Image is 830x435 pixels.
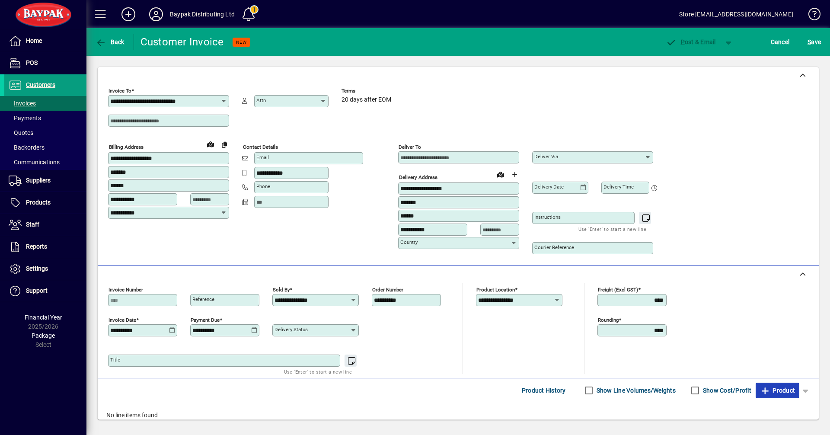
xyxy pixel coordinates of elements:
[578,224,646,234] mat-hint: Use 'Enter' to start a new line
[109,287,143,293] mat-label: Invoice number
[756,383,799,398] button: Product
[534,214,561,220] mat-label: Instructions
[110,357,120,363] mat-label: Title
[494,167,508,181] a: View on map
[256,183,270,189] mat-label: Phone
[4,280,86,302] a: Support
[808,35,821,49] span: ave
[4,30,86,52] a: Home
[603,184,634,190] mat-label: Delivery time
[4,170,86,192] a: Suppliers
[808,38,811,45] span: S
[661,34,720,50] button: Post & Email
[342,96,391,103] span: 20 days after EOM
[9,144,45,151] span: Backorders
[26,59,38,66] span: POS
[4,96,86,111] a: Invoices
[9,100,36,107] span: Invoices
[109,317,136,323] mat-label: Invoice date
[598,287,638,293] mat-label: Freight (excl GST)
[284,367,352,377] mat-hint: Use 'Enter' to start a new line
[9,159,60,166] span: Communications
[275,326,308,333] mat-label: Delivery status
[26,221,39,228] span: Staff
[534,244,574,250] mat-label: Courier Reference
[26,199,51,206] span: Products
[679,7,793,21] div: Store [EMAIL_ADDRESS][DOMAIN_NAME]
[769,34,792,50] button: Cancel
[26,287,48,294] span: Support
[9,115,41,122] span: Payments
[109,88,131,94] mat-label: Invoice To
[805,34,823,50] button: Save
[4,52,86,74] a: POS
[256,97,266,103] mat-label: Attn
[681,38,685,45] span: P
[534,154,558,160] mat-label: Deliver via
[256,154,269,160] mat-label: Email
[508,168,521,182] button: Choose address
[4,140,86,155] a: Backorders
[273,287,290,293] mat-label: Sold by
[192,296,214,302] mat-label: Reference
[399,144,421,150] mat-label: Deliver To
[4,192,86,214] a: Products
[476,287,515,293] mat-label: Product location
[32,332,55,339] span: Package
[26,81,55,88] span: Customers
[760,384,795,397] span: Product
[93,34,127,50] button: Back
[666,38,716,45] span: ost & Email
[518,383,569,398] button: Product History
[4,155,86,170] a: Communications
[598,317,619,323] mat-label: Rounding
[9,129,33,136] span: Quotes
[4,125,86,140] a: Quotes
[4,214,86,236] a: Staff
[372,287,403,293] mat-label: Order number
[4,258,86,280] a: Settings
[25,314,62,321] span: Financial Year
[342,88,393,94] span: Terms
[236,39,247,45] span: NEW
[4,236,86,258] a: Reports
[217,138,231,151] button: Copy to Delivery address
[26,243,47,250] span: Reports
[96,38,124,45] span: Back
[86,34,134,50] app-page-header-button: Back
[771,35,790,49] span: Cancel
[595,386,676,395] label: Show Line Volumes/Weights
[170,7,235,21] div: Baypak Distributing Ltd
[204,137,217,151] a: View on map
[522,384,566,397] span: Product History
[140,35,224,49] div: Customer Invoice
[400,239,418,245] mat-label: Country
[534,184,564,190] mat-label: Delivery date
[115,6,142,22] button: Add
[191,317,220,323] mat-label: Payment due
[4,111,86,125] a: Payments
[26,177,51,184] span: Suppliers
[26,37,42,44] span: Home
[26,265,48,272] span: Settings
[802,2,819,30] a: Knowledge Base
[98,402,819,429] div: No line items found
[701,386,751,395] label: Show Cost/Profit
[142,6,170,22] button: Profile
